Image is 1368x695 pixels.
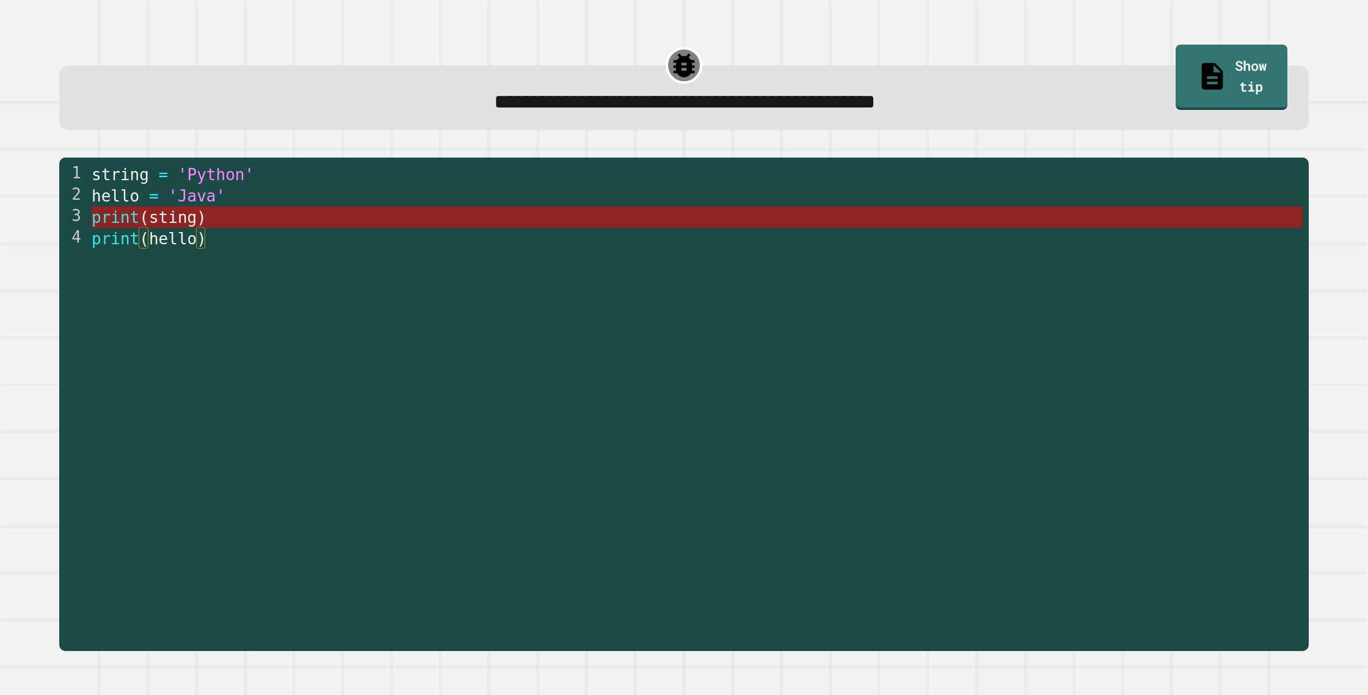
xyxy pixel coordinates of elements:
span: hello [92,187,139,205]
span: = [149,187,159,205]
span: ) [197,230,206,248]
div: 1 [59,164,89,185]
span: print [92,230,139,248]
span: 'Python' [178,166,254,184]
span: hello [149,230,197,248]
div: 4 [59,228,89,249]
span: print [92,208,139,227]
span: ) [197,208,206,227]
a: Show tip [1176,45,1287,110]
span: 'Java' [168,187,225,205]
div: 2 [59,185,89,206]
span: = [159,166,169,184]
div: 3 [59,206,89,228]
span: ( [139,230,149,248]
span: sting [149,208,197,227]
span: ( [139,208,149,227]
span: string [92,166,149,184]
